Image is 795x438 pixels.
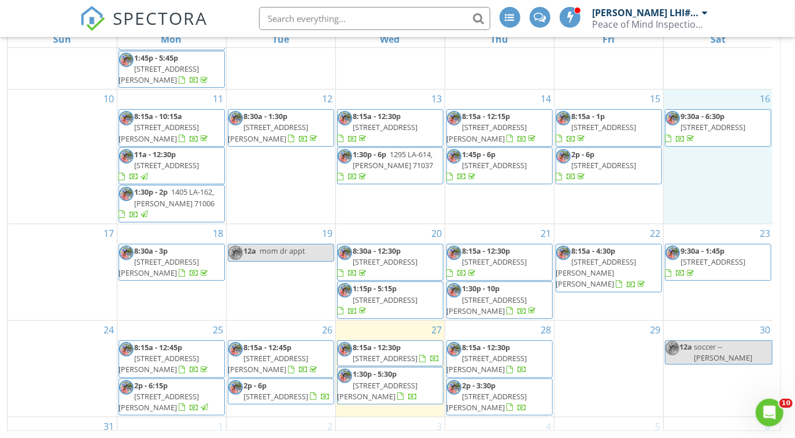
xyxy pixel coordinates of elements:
[556,111,571,125] img: 309546321_10222774030642676_2273644600536630901_n.jpg
[228,380,243,395] img: 309546321_10222774030642676_2273644600536630901_n.jpg
[338,369,352,383] img: 309546321_10222774030642676_2273644600536630901_n.jpg
[556,246,571,260] img: 309546321_10222774030642676_2273644600536630901_n.jpg
[779,399,793,408] span: 10
[102,224,117,243] a: Go to August 17, 2025
[135,380,168,391] span: 2p - 6:15p
[135,53,179,63] span: 1:45p - 5:45p
[8,90,117,224] td: Go to August 10, 2025
[337,147,443,185] a: 1:30p - 6p 1295 LA-614, [PERSON_NAME] 71037
[326,417,335,436] a: Go to September 2, 2025
[445,90,554,224] td: Go to August 14, 2025
[353,149,387,159] span: 1:30p - 6p
[228,340,334,378] a: 8:15a - 12:45p [STREET_ADDRESS][PERSON_NAME]
[663,224,772,320] td: Go to August 23, 2025
[228,353,309,374] span: [STREET_ADDRESS][PERSON_NAME]
[119,53,134,67] img: 309546321_10222774030642676_2273644600536630901_n.jpg
[117,224,226,320] td: Go to August 18, 2025
[353,149,434,170] span: 1295 LA-614, [PERSON_NAME] 71037
[8,224,117,320] td: Go to August 17, 2025
[226,90,335,224] td: Go to August 12, 2025
[119,122,199,143] span: [STREET_ADDRESS][PERSON_NAME]
[51,31,73,47] a: Sunday
[463,246,511,256] span: 8:15a - 12:30p
[244,111,288,121] span: 8:30a - 1:30p
[447,283,538,315] a: 1:30p - 10p [STREET_ADDRESS][PERSON_NAME]
[572,246,616,256] span: 8:15a - 4:30p
[708,31,728,47] a: Saturday
[338,380,418,402] span: [STREET_ADDRESS][PERSON_NAME]
[135,246,168,256] span: 8:30a - 3p
[353,283,397,294] span: 1:15p - 5:15p
[757,90,772,108] a: Go to August 16, 2025
[80,16,208,40] a: SPECTORA
[447,246,461,260] img: 309546321_10222774030642676_2273644600536630901_n.jpg
[135,111,183,121] span: 8:15a - 10:15a
[681,111,725,121] span: 9:30a - 6:30p
[554,320,663,417] td: Go to August 29, 2025
[653,417,663,436] a: Go to September 5, 2025
[600,31,617,47] a: Friday
[572,149,595,159] span: 2p - 6p
[463,257,527,267] span: [STREET_ADDRESS]
[338,111,352,125] img: 309546321_10222774030642676_2273644600536630901_n.jpg
[119,380,134,395] img: 309546321_10222774030642676_2273644600536630901_n.jpg
[338,149,352,164] img: 309546321_10222774030642676_2273644600536630901_n.jpg
[572,122,637,132] span: [STREET_ADDRESS]
[539,90,554,108] a: Go to August 14, 2025
[338,283,352,298] img: 309546321_10222774030642676_2273644600536630901_n.jpg
[119,380,210,413] a: 2p - 6:15p [STREET_ADDRESS][PERSON_NAME]
[353,246,401,256] span: 8:30a - 12:30p
[117,90,226,224] td: Go to August 11, 2025
[119,391,199,413] span: [STREET_ADDRESS][PERSON_NAME]
[260,246,306,256] span: mom dr appt
[135,342,183,352] span: 8:15a - 12:45p
[446,147,553,185] a: 1:45p - 6p [STREET_ADDRESS]
[663,90,772,224] td: Go to August 16, 2025
[447,353,527,374] span: [STREET_ADDRESS][PERSON_NAME]
[119,51,225,88] a: 1:45p - 5:45p [STREET_ADDRESS][PERSON_NAME]
[446,244,553,281] a: 8:15a - 12:30p [STREET_ADDRESS]
[353,342,440,363] a: 8:15a - 12:30p [STREET_ADDRESS]
[353,295,418,305] span: [STREET_ADDRESS]
[119,53,210,85] a: 1:45p - 5:45p [STREET_ADDRESS][PERSON_NAME]
[463,149,496,159] span: 1:45p - 6p
[119,187,134,201] img: 309546321_10222774030642676_2273644600536630901_n.jpg
[119,149,199,181] a: 11a - 12:30p [STREET_ADDRESS]
[446,378,553,416] a: 2p - 3:30p [STREET_ADDRESS][PERSON_NAME]
[679,341,692,364] span: 12a
[119,64,199,85] span: [STREET_ADDRESS][PERSON_NAME]
[447,149,461,164] img: 309546321_10222774030642676_2273644600536630901_n.jpg
[337,109,443,147] a: 8:15a - 12:30p [STREET_ADDRESS]
[447,342,461,357] img: 309546321_10222774030642676_2273644600536630901_n.jpg
[665,246,680,260] img: 309546321_10222774030642676_2273644600536630901_n.jpg
[447,391,527,413] span: [STREET_ADDRESS][PERSON_NAME]
[135,187,168,197] span: 1:30p - 2p
[447,342,527,374] a: 8:15a - 12:30p [STREET_ADDRESS][PERSON_NAME]
[338,283,418,315] a: 1:15p - 5:15p [STREET_ADDRESS]
[539,321,554,339] a: Go to August 28, 2025
[119,149,134,164] img: 309546321_10222774030642676_2273644600536630901_n.jpg
[119,246,210,278] a: 8:30a - 3p [STREET_ADDRESS][PERSON_NAME]
[463,380,496,391] span: 2p - 3:30p
[102,90,117,108] a: Go to August 10, 2025
[446,340,553,378] a: 8:15a - 12:30p [STREET_ADDRESS][PERSON_NAME]
[337,244,443,281] a: 8:30a - 12:30p [STREET_ADDRESS]
[663,320,772,417] td: Go to August 30, 2025
[463,160,527,170] span: [STREET_ADDRESS]
[665,244,772,281] a: 9:30a - 1:45p [STREET_ADDRESS]
[681,122,746,132] span: [STREET_ADDRESS]
[244,380,331,402] a: 2p - 6p [STREET_ADDRESS]
[572,160,637,170] span: [STREET_ADDRESS]
[119,246,134,260] img: 309546321_10222774030642676_2273644600536630901_n.jpg
[435,417,445,436] a: Go to September 3, 2025
[445,224,554,320] td: Go to August 21, 2025
[119,111,210,143] a: 8:15a - 10:15a [STREET_ADDRESS][PERSON_NAME]
[102,321,117,339] a: Go to August 24, 2025
[353,342,401,352] span: 8:15a - 12:30p
[353,111,401,121] span: 8:15a - 12:30p
[665,111,680,125] img: 309546321_10222774030642676_2273644600536630901_n.jpg
[353,369,397,379] span: 1:30p - 5:30p
[80,6,105,31] img: The Best Home Inspection Software - Spectora
[556,246,648,289] a: 8:15a - 4:30p [STREET_ADDRESS][PERSON_NAME][PERSON_NAME]
[556,111,637,143] a: 8:15a - 1p [STREET_ADDRESS]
